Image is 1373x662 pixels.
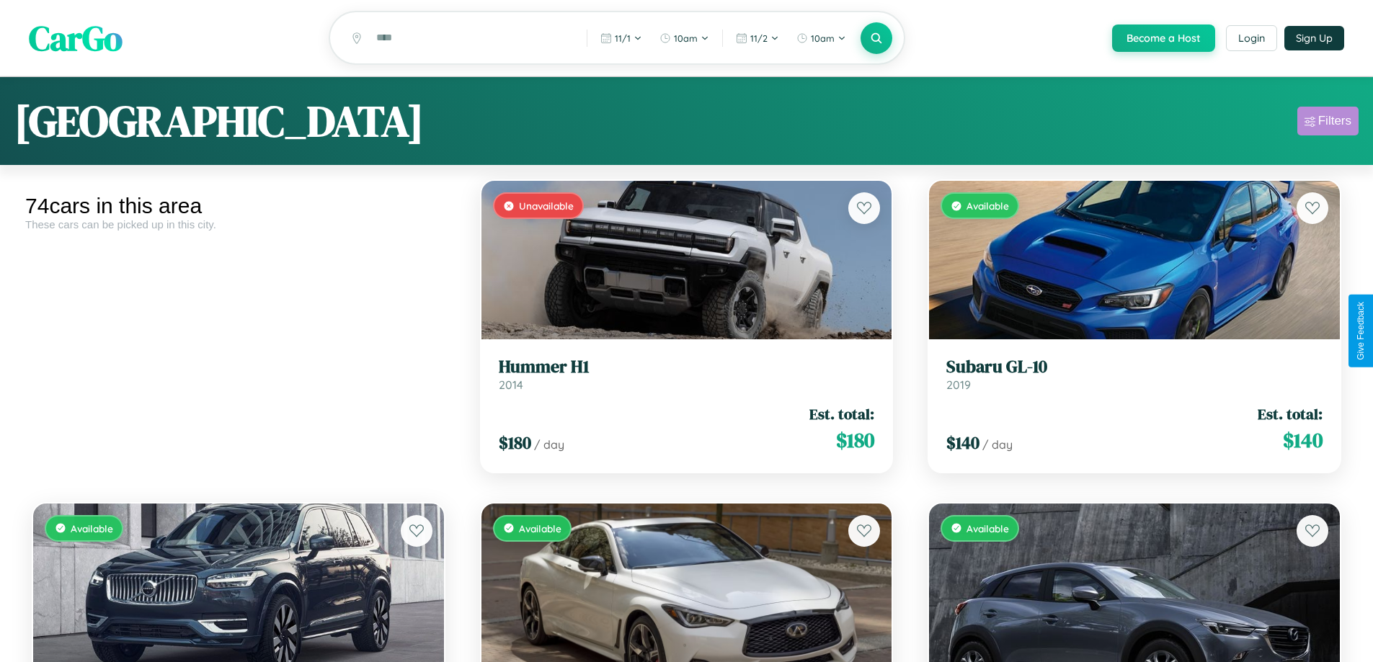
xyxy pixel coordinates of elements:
[1284,26,1344,50] button: Sign Up
[1297,107,1359,135] button: Filters
[534,437,564,452] span: / day
[809,403,874,424] span: Est. total:
[946,357,1323,377] h3: Subaru GL-10
[946,357,1323,392] a: Subaru GL-102019
[652,27,716,50] button: 10am
[811,32,835,44] span: 10am
[750,32,768,44] span: 11 / 2
[789,27,853,50] button: 10am
[967,200,1009,212] span: Available
[29,14,123,62] span: CarGo
[674,32,698,44] span: 10am
[967,522,1009,534] span: Available
[1226,25,1277,51] button: Login
[499,357,875,392] a: Hummer H12014
[593,27,649,50] button: 11/1
[1356,302,1366,360] div: Give Feedback
[71,522,113,534] span: Available
[519,522,561,534] span: Available
[1112,24,1215,52] button: Become a Host
[499,357,875,377] h3: Hummer H1
[836,426,874,455] span: $ 180
[499,431,531,455] span: $ 180
[499,377,523,392] span: 2014
[25,218,452,231] div: These cars can be picked up in this city.
[982,437,1013,452] span: / day
[946,431,979,455] span: $ 140
[946,377,971,392] span: 2019
[1258,403,1323,424] span: Est. total:
[1283,426,1323,455] span: $ 140
[615,32,631,44] span: 11 / 1
[1318,114,1351,128] div: Filters
[14,91,424,151] h1: [GEOGRAPHIC_DATA]
[729,27,786,50] button: 11/2
[25,194,452,218] div: 74 cars in this area
[519,200,574,212] span: Unavailable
